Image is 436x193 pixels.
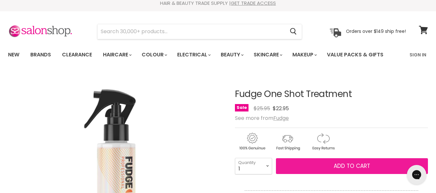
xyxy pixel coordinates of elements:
[57,48,97,62] a: Clearance
[306,132,340,151] img: returns.gif
[97,24,302,39] form: Product
[98,48,136,62] a: Haircare
[273,105,289,112] span: $22.95
[235,158,272,174] select: Quantity
[254,105,270,112] span: $25.95
[404,163,430,187] iframe: Gorgias live chat messenger
[235,132,269,151] img: genuine.gif
[97,24,285,39] input: Search
[288,48,321,62] a: Makeup
[285,24,302,39] button: Search
[137,48,171,62] a: Colour
[346,28,406,34] p: Orders over $149 ship free!
[276,158,428,174] button: Add to cart
[172,48,215,62] a: Electrical
[406,48,430,62] a: Sign In
[216,48,248,62] a: Beauty
[273,114,289,122] a: Fudge
[270,132,305,151] img: shipping.gif
[25,48,56,62] a: Brands
[3,48,24,62] a: New
[3,45,397,64] ul: Main menu
[322,48,388,62] a: Value Packs & Gifts
[249,48,286,62] a: Skincare
[235,114,289,122] span: See more from
[235,104,248,111] span: Sale
[235,89,428,99] h1: Fudge One Shot Treatment
[334,162,370,170] span: Add to cart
